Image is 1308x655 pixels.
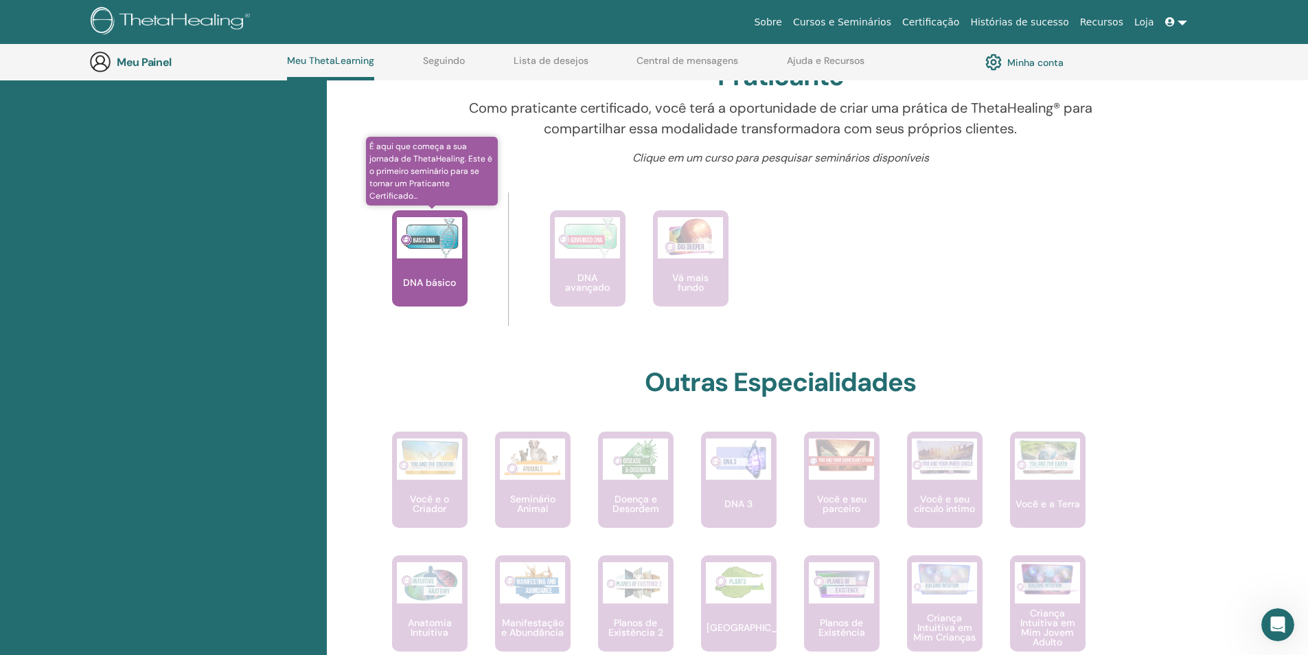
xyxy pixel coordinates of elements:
a: É aqui que começa a sua jornada de ThetaHealing. Este é o primeiro seminário para se tornar um Pr... [392,210,468,334]
font: Meu ThetaLearning [287,54,374,67]
a: Você e seu parceiro Você e seu parceiro [804,432,880,555]
font: Você e a Terra [1016,498,1080,510]
a: Minha conta [985,50,1064,74]
a: Cursos e Seminários [788,10,897,35]
img: Anatomia Intuitiva [397,562,462,603]
font: Ajuda e Recursos [787,54,864,67]
img: Planos de Existência 2 [603,562,668,603]
font: Seminário Animal [510,493,555,515]
font: Criança Intuitiva em Mim Jovem Adulto [1020,607,1075,648]
font: Clique em um curso para pesquisar seminários disponíveis [632,151,929,165]
img: Planos de Existência [809,562,874,603]
font: Você e o Criador [410,493,449,515]
img: generic-user-icon.jpg [89,51,111,73]
a: Vá mais fundo Vá mais fundo [653,210,728,334]
font: DNA avançado [565,271,610,293]
font: Você e seu parceiro [817,493,867,515]
a: Você e seu círculo íntimo Você e seu círculo íntimo [907,432,983,555]
img: logo.png [91,7,255,38]
img: DNA avançado [555,217,620,258]
a: Seguindo [423,55,465,77]
img: cog.svg [985,50,1002,74]
font: Doença e Desordem [612,493,659,515]
img: Manifestação e Abundância [500,562,565,603]
a: Central de mensagens [636,55,738,77]
font: Recursos [1080,16,1123,27]
img: DNA 3 [706,438,771,480]
a: DNA 3 DNA 3 [701,432,777,555]
img: DNA básico [397,217,462,258]
img: Seminário Animal [500,438,565,480]
font: Planos de Existência [818,617,865,639]
img: Doença e Desordem [603,438,668,480]
img: Vá mais fundo [658,217,723,258]
font: Histórias de sucesso [970,16,1068,27]
img: Você e seu círculo íntimo [912,438,977,476]
img: Você e o Criador [397,438,462,476]
font: Lista de desejos [514,54,588,67]
img: Criança Intuitiva em Mim Jovem Adulto [1015,562,1080,596]
font: Criança Intuitiva em Mim Crianças [913,612,976,643]
font: Loja [1134,16,1154,27]
a: Histórias de sucesso [965,10,1074,35]
a: DNA avançado DNA avançado [550,210,626,334]
img: Você e a Terra [1015,438,1080,476]
a: Recursos [1075,10,1129,35]
font: Manifestação e Abundância [501,617,564,639]
font: DNA básico [403,276,456,289]
font: É aqui que começa a sua jornada de ThetaHealing. Este é o primeiro seminário para se tornar um Pr... [369,141,492,201]
img: Criança Intuitiva em Mim Crianças [912,562,977,596]
img: Você e seu parceiro [809,438,874,472]
font: Planos de Existência 2 [608,617,663,639]
a: Doença e Desordem Doença e Desordem [598,432,674,555]
font: Cursos e Seminários [793,16,891,27]
font: Central de mensagens [636,54,738,67]
font: Anatomia Intuitiva [408,617,452,639]
font: DNA 3 [724,498,753,510]
a: Seminário Animal Seminário Animal [495,432,571,555]
a: Sobre [748,10,787,35]
font: Você e seu círculo íntimo [914,493,975,515]
font: Meu Painel [117,55,172,69]
font: Certificação [902,16,959,27]
font: Vá mais fundo [672,271,709,293]
font: [GEOGRAPHIC_DATA] [707,621,804,634]
a: Lista de desejos [514,55,588,77]
font: Sobre [754,16,781,27]
a: Certificação [897,10,965,35]
font: Como praticante certificado, você terá a oportunidade de criar uma prática de ThetaHealing® para ... [469,99,1092,137]
iframe: Chat ao vivo do Intercom [1261,608,1294,641]
a: Loja [1129,10,1160,35]
font: Outras Especialidades [645,365,916,399]
font: Minha conta [1007,56,1064,69]
font: Seguindo [423,54,465,67]
img: Seminário de Plantas [706,562,771,603]
a: Você e a Terra Você e a Terra [1010,432,1086,555]
a: Meu ThetaLearning [287,55,374,80]
a: Ajuda e Recursos [787,55,864,77]
a: Você e o Criador Você e o Criador [392,432,468,555]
